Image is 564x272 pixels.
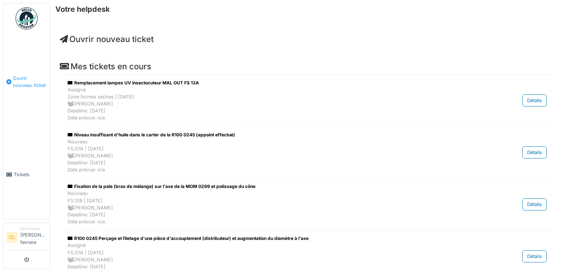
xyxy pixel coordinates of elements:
div: Détails [522,250,547,262]
li: CL [6,232,17,243]
h6: Votre helpdesk [55,5,110,14]
div: Fixation de la pale (bras de mélange) sur l'axe de la MOM 0299 et polissage du cône [68,183,470,190]
div: Remplacement lampes UV Insectocuteur MAL OUT FS 13A [68,80,470,86]
a: Ouvrir nouveau ticket [60,34,154,44]
div: Assigné Zone formes sèches | [DATE] [PERSON_NAME] Deadline: [DATE] Date prévue: n/a [68,86,470,122]
div: Demandeur [20,226,47,231]
div: R100 0245 Perçage et filetage d'une pièce d'accouplement (distributeur) et augmentation du diamèt... [68,235,470,242]
div: Nouveau FS.07A | [DATE] [PERSON_NAME] Deadline: [DATE] Date prévue: n/a [68,138,470,174]
a: CL Demandeur[PERSON_NAME] fevrere [6,226,47,251]
a: Tickets [3,130,50,219]
a: Remplacement lampes UV Insectocuteur MAL OUT FS 13A AssignéZone formes sèches | [DATE] [PERSON_NA... [66,78,548,123]
a: Niveau insuffisant d'huile dans le carter de la R100 0245 (appoint effectué) NouveauFS.07A | [DAT... [66,130,548,175]
span: Tickets [14,171,47,178]
div: Nouveau FS.12B | [DATE] [PERSON_NAME] Deadline: [DATE] Date prévue: n/a [68,190,470,225]
div: Détails [522,146,547,158]
a: Fixation de la pale (bras de mélange) sur l'axe de la MOM 0299 et polissage du cône NouveauFS.12B... [66,181,548,227]
div: Détails [522,198,547,210]
div: Niveau insuffisant d'huile dans le carter de la R100 0245 (appoint effectué) [68,132,470,138]
h4: Mes tickets en cours [60,62,554,71]
img: Badge_color-CXgf-gQk.svg [16,7,38,29]
li: [PERSON_NAME] fevrere [20,226,47,249]
a: Ouvrir nouveau ticket [3,34,50,130]
div: Détails [522,94,547,107]
span: Ouvrir nouveau ticket [13,75,47,89]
